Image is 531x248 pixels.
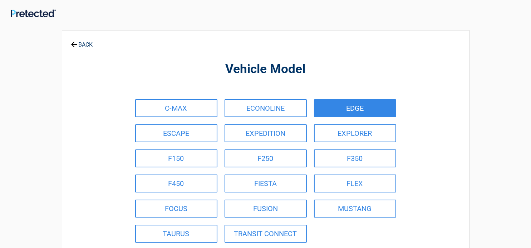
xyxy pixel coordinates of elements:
[69,35,94,48] a: BACK
[102,61,430,78] h2: Vehicle Model
[135,149,217,167] a: F150
[225,149,307,167] a: F250
[314,149,396,167] a: F350
[135,99,217,117] a: C-MAX
[135,225,217,243] a: TAURUS
[225,124,307,142] a: EXPEDITION
[314,200,396,218] a: MUSTANG
[135,175,217,192] a: F450
[314,175,396,192] a: FLEX
[11,9,56,18] img: Main Logo
[135,124,217,142] a: ESCAPE
[225,175,307,192] a: FIESTA
[314,124,396,142] a: EXPLORER
[225,99,307,117] a: ECONOLINE
[314,99,396,117] a: EDGE
[225,200,307,218] a: FUSION
[225,225,307,243] a: TRANSIT CONNECT
[135,200,217,218] a: FOCUS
